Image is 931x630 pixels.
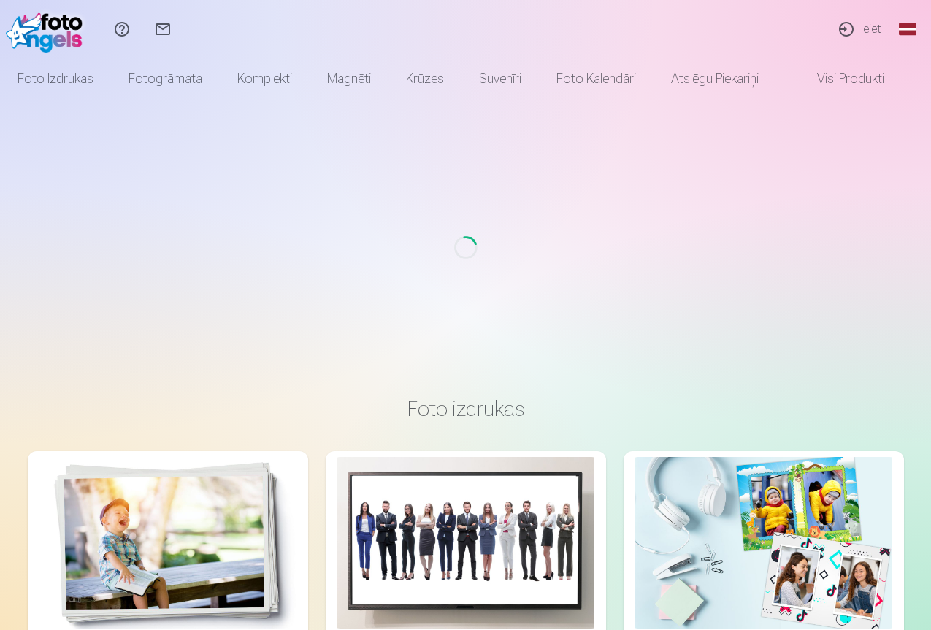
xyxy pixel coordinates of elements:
[310,58,388,99] a: Magnēti
[654,58,776,99] a: Atslēgu piekariņi
[388,58,461,99] a: Krūzes
[635,457,892,629] img: Foto kolāža no divām fotogrāfijām
[6,6,90,53] img: /fa1
[39,396,892,422] h3: Foto izdrukas
[337,457,594,629] img: Augstas kvalitātes grupu fotoattēlu izdrukas
[220,58,310,99] a: Komplekti
[39,457,296,629] img: Augstas kvalitātes fotoattēlu izdrukas
[461,58,539,99] a: Suvenīri
[539,58,654,99] a: Foto kalendāri
[111,58,220,99] a: Fotogrāmata
[776,58,902,99] a: Visi produkti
